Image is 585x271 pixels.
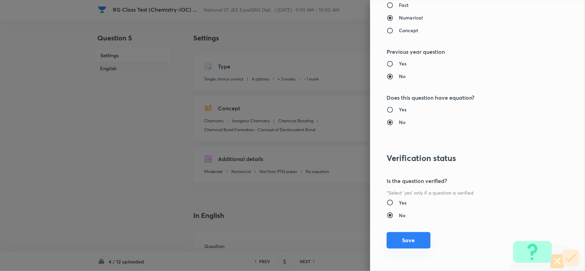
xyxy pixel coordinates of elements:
[387,189,546,196] p: *Select 'yes' only if a question is verified
[387,177,546,185] h5: Is the question verified?
[399,106,406,113] h6: Yes
[387,232,430,248] button: Save
[399,14,423,21] h6: Numerical
[399,1,409,9] h6: Fact
[387,48,546,56] h5: Previous year question
[399,199,406,206] h6: Yes
[399,212,405,219] h6: No
[399,119,405,126] h6: No
[387,153,546,163] h3: Verification status
[399,73,405,80] h6: No
[399,27,418,34] h6: Concept
[387,94,546,102] h5: Does this question have equation?
[399,60,406,67] h6: Yes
